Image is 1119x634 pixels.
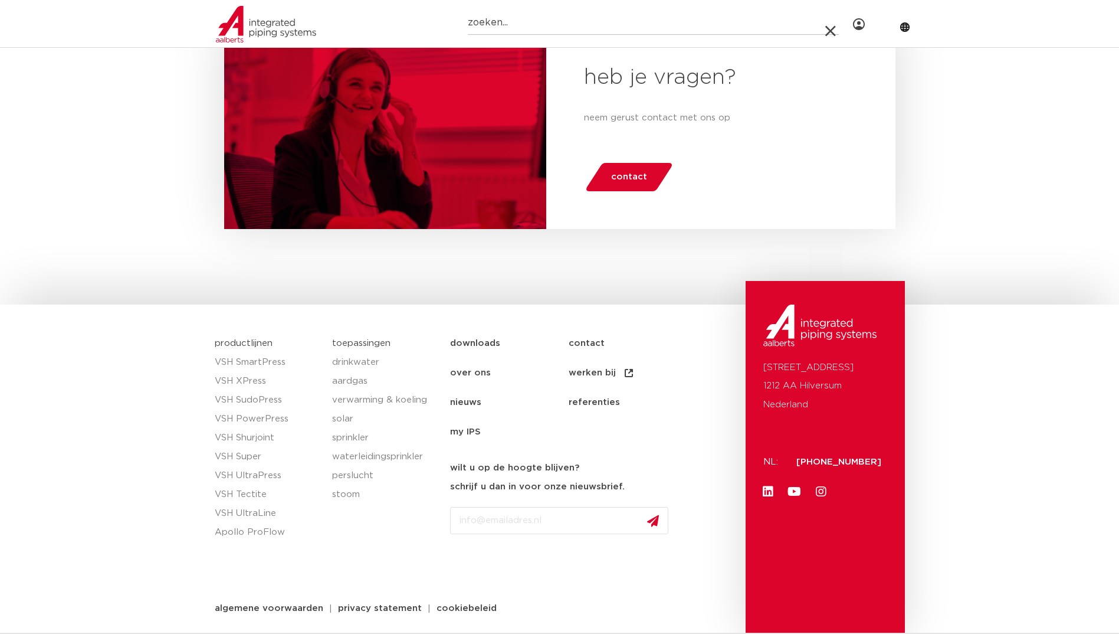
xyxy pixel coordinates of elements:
a: VSH SmartPress [215,353,321,372]
a: VSH UltraPress [215,466,321,485]
p: neem gerust contact met ons op [584,111,858,125]
a: algemene voorwaarden [206,604,332,613]
span: algemene voorwaarden [215,604,323,613]
img: send.svg [647,515,659,527]
a: VSH SudoPress [215,391,321,410]
span: privacy statement [338,604,422,613]
a: over ons [450,358,569,388]
a: VSH Tectite [215,485,321,504]
a: VSH UltraLine [215,504,321,523]
strong: wilt u op de hoogte blijven? [450,463,579,472]
iframe: reCAPTCHA [450,544,629,590]
a: solar [332,410,438,429]
a: sprinkler [332,429,438,447]
a: aardgas [332,372,438,391]
nav: Menu [450,329,740,447]
a: drinkwater [332,353,438,372]
a: waterleidingsprinkler [332,447,438,466]
a: referenties [569,388,687,417]
a: VSH PowerPress [215,410,321,429]
a: VSH Super [215,447,321,466]
a: [PHONE_NUMBER] [796,457,881,466]
a: stoom [332,485,438,504]
span: contact [611,168,647,187]
a: VSH Shurjoint [215,429,321,447]
h2: heb je vragen? [584,64,858,92]
p: [STREET_ADDRESS] 1212 AA Hilversum Nederland [763,358,887,415]
a: perslucht [332,466,438,485]
a: cookiebeleid [428,604,506,613]
a: verwarming & koeling [332,391,438,410]
input: zoeken... [468,11,839,35]
a: contact [584,163,674,191]
a: downloads [450,329,569,358]
a: nieuws [450,388,569,417]
a: my IPS [450,417,569,447]
a: toepassingen [332,339,390,348]
input: info@emailadres.nl [450,507,668,534]
span: cookiebeleid [437,604,497,613]
strong: schrijf u dan in voor onze nieuwsbrief. [450,482,625,491]
a: werken bij [569,358,687,388]
p: NL: [763,453,782,472]
a: contact [569,329,687,358]
a: productlijnen [215,339,273,348]
a: VSH XPress [215,372,321,391]
a: privacy statement [329,604,431,613]
a: Apollo ProFlow [215,523,321,542]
